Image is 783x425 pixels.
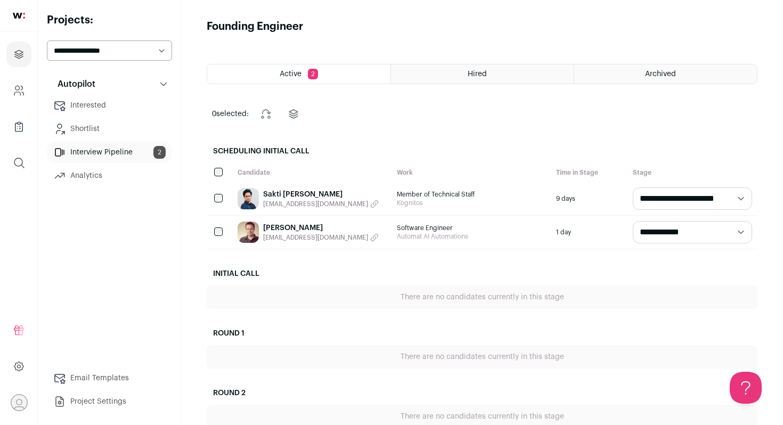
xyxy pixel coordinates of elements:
[263,223,379,233] a: [PERSON_NAME]
[47,367,172,389] a: Email Templates
[468,70,487,78] span: Hired
[47,118,172,140] a: Shortlist
[232,163,391,182] div: Candidate
[6,78,31,103] a: Company and ATS Settings
[263,233,368,242] span: [EMAIL_ADDRESS][DOMAIN_NAME]
[397,224,545,232] span: Software Engineer
[212,109,249,119] span: selected:
[207,140,757,163] h2: Scheduling Initial Call
[207,381,757,405] h2: Round 2
[6,42,31,67] a: Projects
[645,70,676,78] span: Archived
[263,233,379,242] button: [EMAIL_ADDRESS][DOMAIN_NAME]
[11,394,28,411] button: Open dropdown
[47,391,172,412] a: Project Settings
[51,78,95,91] p: Autopilot
[238,222,259,243] img: 61ad2a400eacf8f237ed9934bfa6761f88e8f54ebcfc975a34966b23b21c7f52
[263,189,379,200] a: Sakti [PERSON_NAME]
[6,114,31,140] a: Company Lists
[47,13,172,28] h2: Projects:
[397,190,545,199] span: Member of Technical Staff
[207,322,757,345] h2: Round 1
[308,69,318,79] span: 2
[47,142,172,163] a: Interview Pipeline2
[551,216,627,249] div: 1 day
[574,64,757,84] a: Archived
[47,95,172,116] a: Interested
[730,372,762,404] iframe: Help Scout Beacon - Open
[263,200,379,208] button: [EMAIL_ADDRESS][DOMAIN_NAME]
[238,188,259,209] img: ae57153713fe3d7f635703cab067d255deb0676164a9343f86d8df4df22b752b
[391,64,574,84] a: Hired
[212,110,216,118] span: 0
[627,163,757,182] div: Stage
[13,13,25,19] img: wellfound-shorthand-0d5821cbd27db2630d0214b213865d53afaa358527fdda9d0ea32b1df1b89c2c.svg
[397,232,545,241] span: Automat AI Automations
[153,146,166,159] span: 2
[280,70,301,78] span: Active
[47,73,172,95] button: Autopilot
[207,19,303,34] h1: Founding Engineer
[47,165,172,186] a: Analytics
[551,163,627,182] div: Time in Stage
[253,101,279,127] button: Change stage
[207,262,757,285] h2: Initial Call
[263,200,368,208] span: [EMAIL_ADDRESS][DOMAIN_NAME]
[207,285,757,309] div: There are no candidates currently in this stage
[551,182,627,215] div: 9 days
[391,163,551,182] div: Work
[207,345,757,369] div: There are no candidates currently in this stage
[397,199,545,207] span: Kognitos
